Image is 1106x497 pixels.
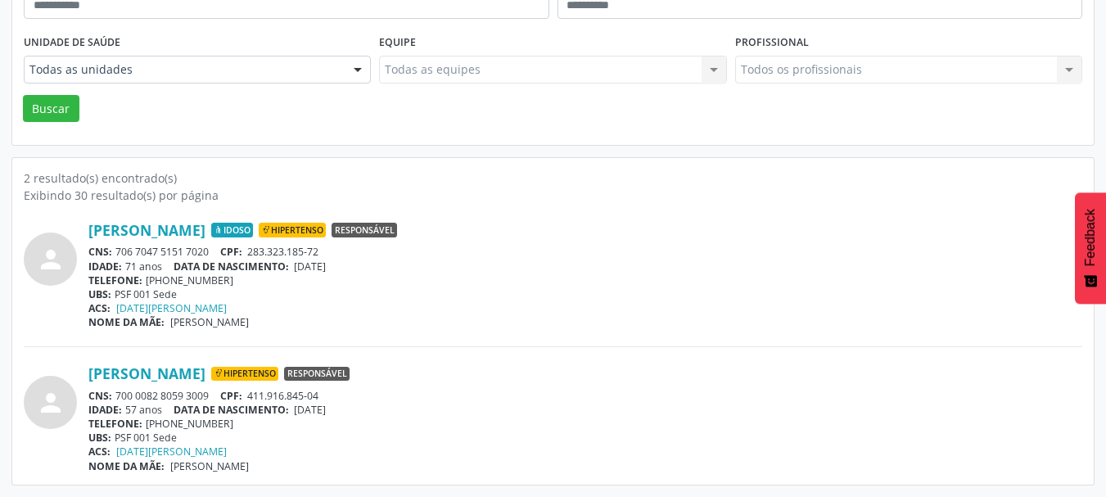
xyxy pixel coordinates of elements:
[88,273,1082,287] div: [PHONE_NUMBER]
[88,273,142,287] span: TELEFONE:
[88,364,205,382] a: [PERSON_NAME]
[88,403,1082,417] div: 57 anos
[88,315,165,329] span: NOME DA MÃE:
[116,445,227,459] a: [DATE][PERSON_NAME]
[88,245,112,259] span: CNS:
[88,445,111,459] span: ACS:
[29,61,337,78] span: Todas as unidades
[332,223,397,237] span: Responsável
[88,287,1082,301] div: PSF 001 Sede
[116,301,227,315] a: [DATE][PERSON_NAME]
[88,301,111,315] span: ACS:
[24,169,1082,187] div: 2 resultado(s) encontrado(s)
[88,459,165,473] span: NOME DA MÃE:
[174,403,289,417] span: DATA DE NASCIMENTO:
[220,245,242,259] span: CPF:
[735,30,809,56] label: Profissional
[88,245,1082,259] div: 706 7047 5151 7020
[88,431,1082,445] div: PSF 001 Sede
[1075,192,1106,304] button: Feedback - Mostrar pesquisa
[379,30,416,56] label: Equipe
[88,221,205,239] a: [PERSON_NAME]
[36,245,65,274] i: person
[174,260,289,273] span: DATA DE NASCIMENTO:
[247,245,318,259] span: 283.323.185-72
[88,389,1082,403] div: 700 0082 8059 3009
[24,187,1082,204] div: Exibindo 30 resultado(s) por página
[170,315,249,329] span: [PERSON_NAME]
[247,389,318,403] span: 411.916.845-04
[88,260,1082,273] div: 71 anos
[36,388,65,418] i: person
[284,367,350,382] span: Responsável
[88,403,122,417] span: IDADE:
[259,223,326,237] span: Hipertenso
[211,223,253,237] span: Idoso
[1083,209,1098,266] span: Feedback
[88,389,112,403] span: CNS:
[88,260,122,273] span: IDADE:
[23,95,79,123] button: Buscar
[88,287,111,301] span: UBS:
[294,403,326,417] span: [DATE]
[88,431,111,445] span: UBS:
[88,417,142,431] span: TELEFONE:
[294,260,326,273] span: [DATE]
[220,389,242,403] span: CPF:
[211,367,278,382] span: Hipertenso
[24,30,120,56] label: Unidade de saúde
[88,417,1082,431] div: [PHONE_NUMBER]
[170,459,249,473] span: [PERSON_NAME]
